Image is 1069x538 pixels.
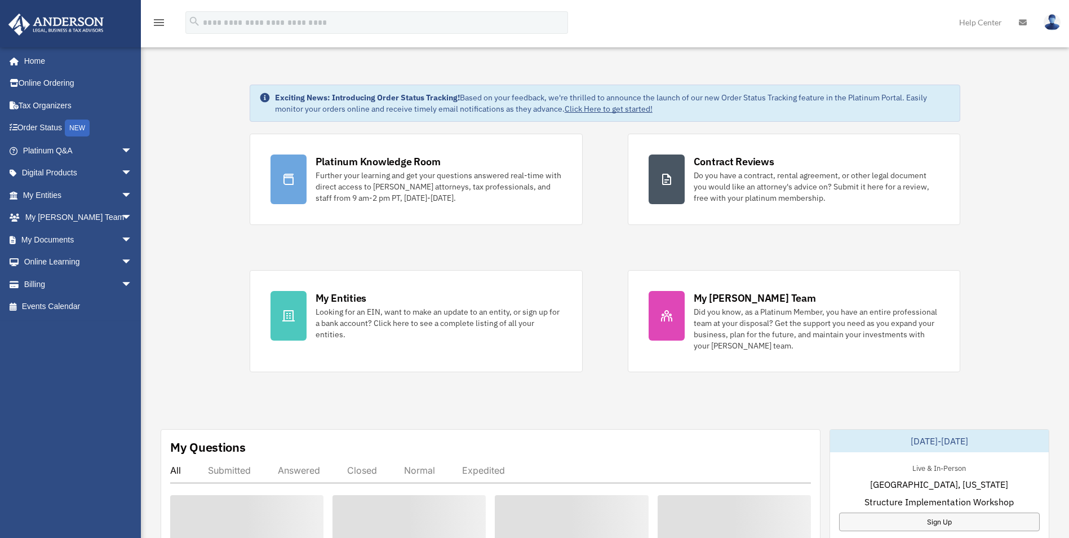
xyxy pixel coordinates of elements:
[462,465,505,476] div: Expedited
[121,251,144,274] span: arrow_drop_down
[208,465,251,476] div: Submitted
[404,465,435,476] div: Normal
[170,465,181,476] div: All
[8,296,149,318] a: Events Calendar
[316,170,562,204] div: Further your learning and get your questions answered real-time with direct access to [PERSON_NAM...
[121,206,144,230] span: arrow_drop_down
[839,513,1040,531] a: Sign Up
[121,184,144,207] span: arrow_drop_down
[8,273,149,296] a: Billingarrow_drop_down
[316,291,366,305] div: My Entities
[628,270,961,372] a: My [PERSON_NAME] Team Did you know, as a Platinum Member, you have an entire professional team at...
[121,139,144,162] span: arrow_drop_down
[8,184,149,206] a: My Entitiesarrow_drop_down
[1044,14,1061,30] img: User Pic
[188,15,201,28] i: search
[903,461,975,473] div: Live & In-Person
[8,251,149,274] a: Online Learningarrow_drop_down
[316,306,562,340] div: Looking for an EIN, want to make an update to an entity, or sign up for a bank account? Click her...
[121,273,144,296] span: arrow_drop_down
[152,16,166,29] i: menu
[121,228,144,252] span: arrow_drop_down
[694,306,940,351] div: Did you know, as a Platinum Member, you have an entire professional team at your disposal? Get th...
[8,139,149,162] a: Platinum Q&Aarrow_drop_down
[170,439,246,456] div: My Questions
[864,495,1014,509] span: Structure Implementation Workshop
[565,104,653,114] a: Click Here to get started!
[8,206,149,229] a: My [PERSON_NAME] Teamarrow_drop_down
[870,478,1008,491] span: [GEOGRAPHIC_DATA], [US_STATE]
[121,162,144,185] span: arrow_drop_down
[250,134,583,225] a: Platinum Knowledge Room Further your learning and get your questions answered real-time with dire...
[8,117,149,140] a: Order StatusNEW
[250,270,583,372] a: My Entities Looking for an EIN, want to make an update to an entity, or sign up for a bank accoun...
[275,92,951,114] div: Based on your feedback, we're thrilled to announce the launch of our new Order Status Tracking fe...
[5,14,107,36] img: Anderson Advisors Platinum Portal
[628,134,961,225] a: Contract Reviews Do you have a contract, rental agreement, or other legal document you would like...
[830,430,1049,452] div: [DATE]-[DATE]
[694,155,774,169] div: Contract Reviews
[347,465,377,476] div: Closed
[8,228,149,251] a: My Documentsarrow_drop_down
[275,92,460,103] strong: Exciting News: Introducing Order Status Tracking!
[65,120,90,136] div: NEW
[8,72,149,95] a: Online Ordering
[8,162,149,184] a: Digital Productsarrow_drop_down
[8,94,149,117] a: Tax Organizers
[152,20,166,29] a: menu
[8,50,144,72] a: Home
[694,170,940,204] div: Do you have a contract, rental agreement, or other legal document you would like an attorney's ad...
[316,155,441,169] div: Platinum Knowledge Room
[694,291,816,305] div: My [PERSON_NAME] Team
[278,465,320,476] div: Answered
